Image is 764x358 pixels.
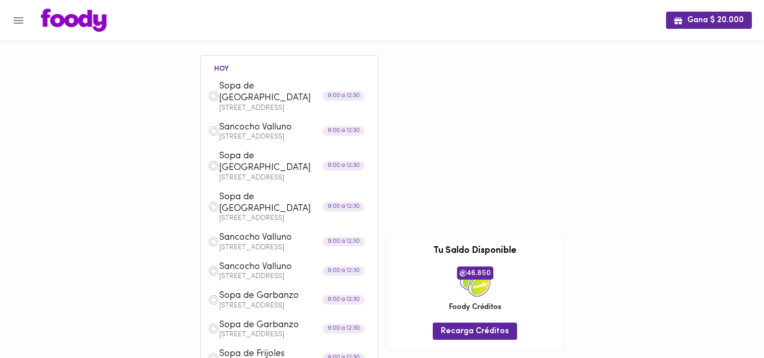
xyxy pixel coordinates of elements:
[208,265,219,277] img: dish.png
[433,323,517,339] button: Recarga Créditos
[219,151,335,174] span: Sopa de [GEOGRAPHIC_DATA]
[441,327,509,336] span: Recarga Créditos
[219,261,335,273] span: Sancocho Valluno
[323,202,365,212] div: 9:00 a 12:30
[208,294,219,305] img: dish.png
[206,63,237,73] li: hoy
[323,161,365,171] div: 9:00 a 12:30
[460,266,490,297] img: credits-package.png
[457,266,493,280] span: 46.850
[208,91,219,102] img: dish.png
[323,126,365,136] div: 9:00 a 12:30
[219,81,335,105] span: Sopa de [GEOGRAPHIC_DATA]
[219,215,371,222] p: [STREET_ADDRESS]
[219,290,335,302] span: Sopa de Garbanzo
[323,266,365,276] div: 9:00 a 12:30
[208,201,219,212] img: dish.png
[219,133,371,141] p: [STREET_ADDRESS]
[219,174,371,182] p: [STREET_ADDRESS]
[41,9,107,32] img: logo.png
[219,320,335,331] span: Sopa de Garbanzo
[219,302,371,309] p: [STREET_ADDRESS]
[674,16,744,25] span: Gana $ 20.000
[208,125,219,137] img: dish.png
[219,232,335,244] span: Sancocho Valluno
[219,122,335,133] span: Sancocho Valluno
[208,160,219,171] img: dish.png
[449,302,501,312] span: Foody Créditos
[323,237,365,247] div: 9:00 a 12:30
[323,295,365,304] div: 9:00 a 12:30
[394,246,556,256] h3: Tu Saldo Disponible
[6,8,31,33] button: Menu
[219,105,371,112] p: [STREET_ADDRESS]
[666,12,752,28] button: Gana $ 20.000
[208,236,219,247] img: dish.png
[219,273,371,280] p: [STREET_ADDRESS]
[323,92,365,101] div: 9:00 a 12:30
[323,324,365,334] div: 9:00 a 12:30
[460,270,467,277] img: foody-creditos.png
[219,244,371,251] p: [STREET_ADDRESS]
[208,323,219,334] img: dish.png
[219,331,371,338] p: [STREET_ADDRESS]
[219,192,335,215] span: Sopa de [GEOGRAPHIC_DATA]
